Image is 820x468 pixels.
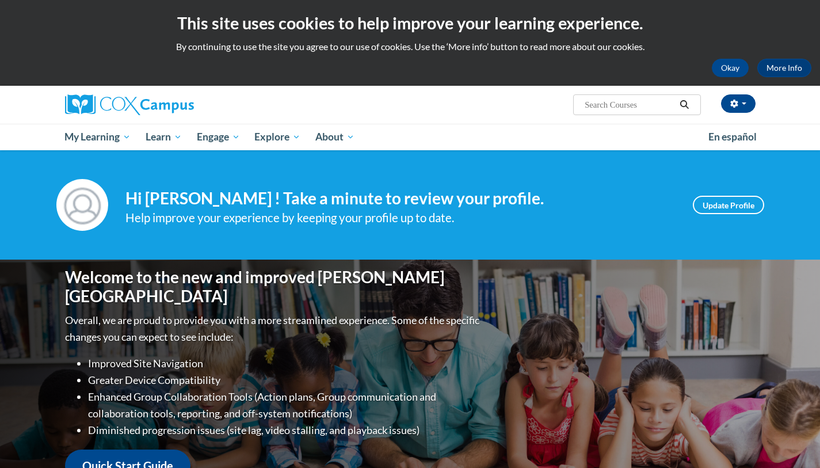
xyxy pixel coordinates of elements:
[88,389,482,422] li: Enhanced Group Collaboration Tools (Action plans, Group communication and collaboration tools, re...
[757,59,811,77] a: More Info
[65,268,482,306] h1: Welcome to the new and improved [PERSON_NAME][GEOGRAPHIC_DATA]
[56,179,108,231] img: Profile Image
[64,130,131,144] span: My Learning
[254,130,300,144] span: Explore
[65,94,284,115] a: Cox Campus
[676,98,693,112] button: Search
[138,124,189,150] a: Learn
[88,422,482,439] li: Diminished progression issues (site lag, video stalling, and playback issues)
[721,94,756,113] button: Account Settings
[88,372,482,389] li: Greater Device Compatibility
[197,130,240,144] span: Engage
[9,12,811,35] h2: This site uses cookies to help improve your learning experience.
[693,196,764,214] a: Update Profile
[774,422,811,459] iframe: Button to launch messaging window
[125,189,676,208] h4: Hi [PERSON_NAME] ! Take a minute to review your profile.
[247,124,308,150] a: Explore
[65,312,482,345] p: Overall, we are proud to provide you with a more streamlined experience. Some of the specific cha...
[48,124,773,150] div: Main menu
[58,124,139,150] a: My Learning
[125,208,676,227] div: Help improve your experience by keeping your profile up to date.
[65,94,194,115] img: Cox Campus
[583,98,676,112] input: Search Courses
[701,125,764,149] a: En español
[308,124,362,150] a: About
[146,130,182,144] span: Learn
[315,130,354,144] span: About
[9,40,811,53] p: By continuing to use the site you agree to our use of cookies. Use the ‘More info’ button to read...
[712,59,749,77] button: Okay
[88,355,482,372] li: Improved Site Navigation
[189,124,247,150] a: Engage
[708,131,757,143] span: En español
